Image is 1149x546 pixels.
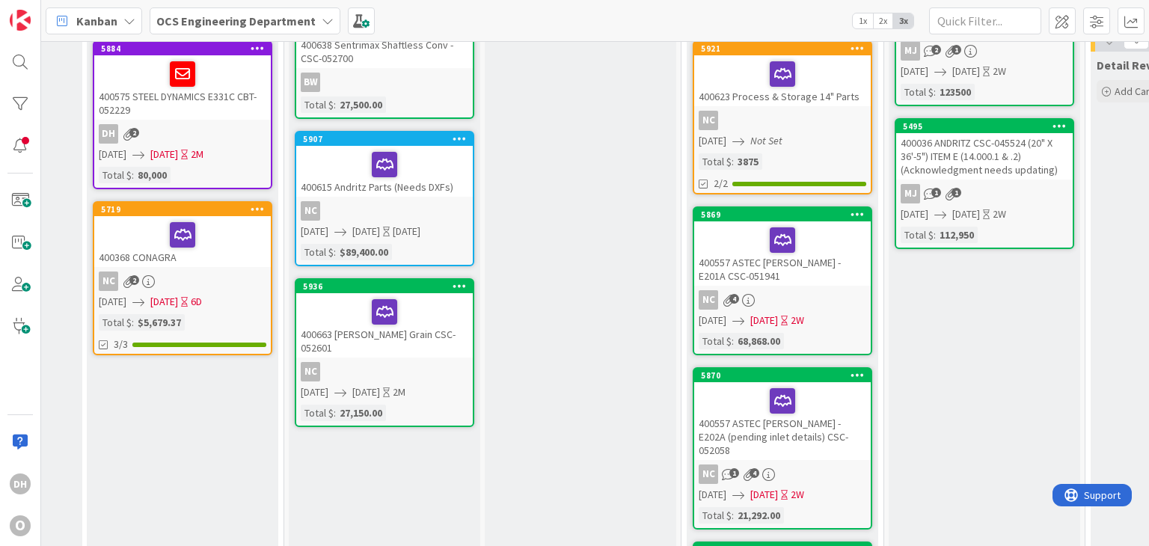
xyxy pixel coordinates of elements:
div: $89,400.00 [336,244,392,260]
span: Kanban [76,12,117,30]
div: [DATE] [393,224,420,239]
div: 5870 [701,370,871,381]
div: Total $ [699,153,732,170]
span: : [132,167,134,183]
div: 400557 ASTEC [PERSON_NAME] - E201A CSC-051941 [694,221,871,286]
div: 27,500.00 [336,96,386,113]
div: 5921 [701,43,871,54]
div: 5495400036 ANDRITZ CSC-045524 (20" X 36'-5") ITEM E (14.000.1 & .2) (Acknowledgment needs updating) [896,120,1073,180]
div: 21,292.00 [734,507,784,524]
div: 2W [993,206,1006,222]
div: 68,868.00 [734,333,784,349]
div: Total $ [901,84,934,100]
div: Total $ [301,96,334,113]
b: OCS Engineering Department [156,13,316,28]
div: NC [699,464,718,484]
span: 3/3 [114,337,128,352]
div: 80,000 [134,167,171,183]
div: 5495 [903,121,1073,132]
span: 1 [729,468,739,478]
span: [DATE] [699,133,726,149]
div: 5936 [303,281,473,292]
div: 5719 [94,203,271,216]
span: : [334,96,336,113]
span: 2 [129,128,139,138]
span: : [934,227,936,243]
span: [DATE] [952,64,980,79]
div: MJ [896,184,1073,203]
div: 5495 [896,120,1073,133]
span: [DATE] [301,384,328,400]
i: Not Set [750,134,782,147]
div: 112,950 [936,227,978,243]
span: [DATE] [750,487,778,503]
div: 5936400663 [PERSON_NAME] Grain CSC-052601 [296,280,473,358]
div: 5921 [694,42,871,55]
div: 400615 Andritz Parts (Needs DXFs) [296,146,473,197]
div: 5907400615 Andritz Parts (Needs DXFs) [296,132,473,197]
span: 1 [931,188,941,197]
div: DH [10,473,31,494]
div: 3875 [734,153,762,170]
span: [DATE] [699,487,726,503]
div: 5870400557 ASTEC [PERSON_NAME] - E202A (pending inlet details) CSC-052058 [694,369,871,460]
span: [DATE] [901,206,928,222]
div: 5907 [303,134,473,144]
span: [DATE] [699,313,726,328]
div: 5869 [694,208,871,221]
span: : [334,244,336,260]
span: [DATE] [99,147,126,162]
div: 27,150.00 [336,405,386,421]
img: Visit kanbanzone.com [10,10,31,31]
span: [DATE] [99,294,126,310]
div: 123500 [936,84,975,100]
div: 5884 [101,43,271,54]
div: 5936 [296,280,473,293]
div: DH [99,124,118,144]
span: : [732,507,734,524]
div: 400575 STEEL DYNAMICS E331C CBT-052229 [94,55,271,120]
span: 4 [729,294,739,304]
div: NC [301,201,320,221]
div: MJ [901,184,920,203]
div: NC [296,362,473,381]
div: Total $ [99,314,132,331]
div: Total $ [699,507,732,524]
span: : [132,314,134,331]
span: [DATE] [150,294,178,310]
div: BW [301,73,320,92]
div: NC [94,272,271,291]
div: 400663 [PERSON_NAME] Grain CSC-052601 [296,293,473,358]
div: MJ [896,41,1073,61]
div: Total $ [301,244,334,260]
div: BW [296,73,473,92]
span: 1x [853,13,873,28]
div: Total $ [99,167,132,183]
div: 5870 [694,369,871,382]
div: Total $ [699,333,732,349]
span: [DATE] [301,224,328,239]
span: : [732,153,734,170]
span: [DATE] [352,224,380,239]
div: NC [699,290,718,310]
div: 5869400557 ASTEC [PERSON_NAME] - E201A CSC-051941 [694,208,871,286]
div: 6D [191,294,202,310]
div: NC [699,111,718,130]
div: 5907 [296,132,473,146]
input: Quick Filter... [929,7,1041,34]
div: NC [296,201,473,221]
span: 1 [952,45,961,55]
span: 4 [750,468,759,478]
div: 5921400623 Process & Storage 14" Parts [694,42,871,106]
span: : [732,333,734,349]
div: NC [301,362,320,381]
div: 400036 ANDRITZ CSC-045524 (20" X 36'-5") ITEM E (14.000.1 & .2) (Acknowledgment needs updating) [896,133,1073,180]
div: NC [694,111,871,130]
span: 2x [873,13,893,28]
span: 3x [893,13,913,28]
div: NC [694,464,871,484]
div: DH [94,124,271,144]
span: : [934,84,936,100]
span: [DATE] [952,206,980,222]
div: O [10,515,31,536]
